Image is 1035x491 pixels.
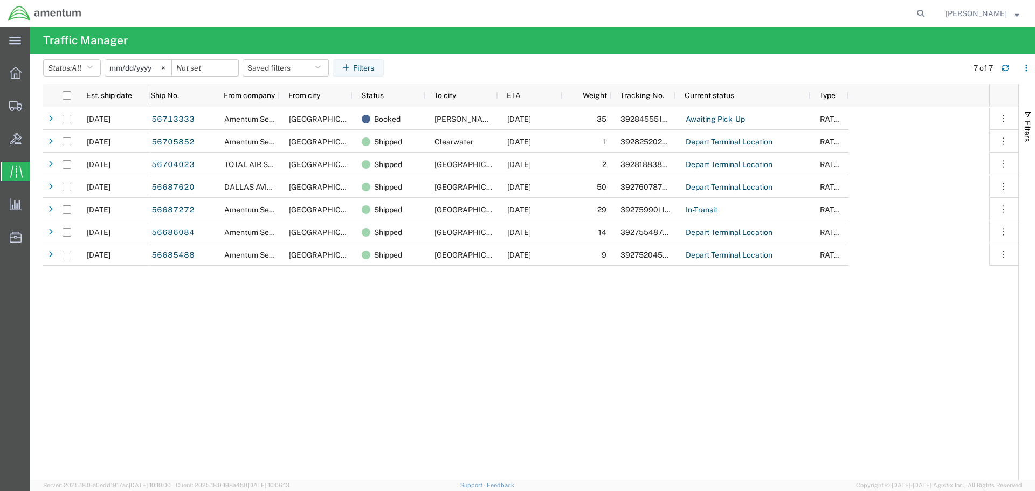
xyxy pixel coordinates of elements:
span: 09/04/2025 [507,160,531,169]
span: ARLINGTON [289,183,366,191]
span: YAZOO CITY [434,205,512,214]
span: RATED [820,137,844,146]
span: Shipped [374,198,402,221]
span: RATED [820,160,844,169]
span: Clearwater [434,137,473,146]
span: Filters [1023,121,1032,142]
span: Bobby Allison [946,8,1007,19]
span: Server: 2025.18.0-a0edd1917ac [43,482,171,488]
span: DALLAS AVIATION INC [224,183,305,191]
span: 09/02/2025 [87,228,111,237]
span: Current status [685,91,734,100]
span: 09/02/2025 [87,205,111,214]
h4: Traffic Manager [43,27,128,54]
span: 09/04/2025 [507,137,531,146]
a: Awaiting Pick-Up [685,111,746,128]
span: Shipped [374,244,402,266]
span: 392752045766 [620,251,677,259]
span: Fort Belvoir [434,183,512,191]
button: Status:All [43,59,101,77]
a: 56705852 [151,134,195,151]
a: 56685488 [151,247,195,264]
span: 09/04/2025 [507,251,531,259]
span: 50 [597,183,606,191]
span: Amentum Services, Inc. [224,251,305,259]
a: 56687620 [151,179,195,196]
span: 09/04/2025 [507,205,531,214]
a: Support [460,482,487,488]
span: Fort Belvoir [289,228,366,237]
span: ATLANTA [434,251,512,259]
a: Depart Terminal Location [685,247,773,264]
span: ETA [507,91,521,100]
span: PEACHTREE CITY [434,228,512,237]
span: RATED [820,183,844,191]
span: 29 [597,205,606,214]
span: 1 [603,137,606,146]
span: Ship No. [150,91,179,100]
span: MIAMI [289,160,366,169]
a: 56686084 [151,224,195,241]
span: 392755487876 [620,228,677,237]
span: Amentum Services, Inc. [224,205,305,214]
a: Depart Terminal Location [685,179,773,196]
span: Status [361,91,384,100]
span: Shipped [374,153,402,176]
span: Amentum Services, Inc. [224,137,305,146]
a: 56687272 [151,202,195,219]
span: Copyright © [DATE]-[DATE] Agistix Inc., All Rights Reserved [856,481,1022,490]
span: 09/03/2025 [87,160,111,169]
span: Fort Belvoir [289,115,366,123]
span: Weight [571,91,607,100]
span: 392825202426 [620,137,676,146]
span: Fort Belvoir [289,205,366,214]
span: 14 [598,228,606,237]
a: 56713333 [151,111,195,128]
img: logo [8,5,82,22]
button: [PERSON_NAME] [945,7,1020,20]
span: [DATE] 10:10:00 [129,482,171,488]
input: Not set [172,60,238,76]
a: Depart Terminal Location [685,156,773,174]
a: 56704023 [151,156,195,174]
span: Type [819,91,836,100]
button: Filters [333,59,384,77]
span: 09/04/2025 [87,115,111,123]
span: 09/02/2025 [87,183,111,191]
span: 35 [597,115,606,123]
span: Shipped [374,176,402,198]
span: RATED [820,251,844,259]
span: Client: 2025.18.0-198a450 [176,482,289,488]
span: Booked [374,108,401,130]
span: Shipped [374,130,402,153]
span: Tracking No. [620,91,664,100]
span: RATED [820,115,844,123]
span: Fort Belvoir [289,137,366,146]
span: Amentum Services, Inc. [224,228,305,237]
span: Shipped [374,221,402,244]
span: 09/10/2025 [507,115,531,123]
div: 7 of 7 [974,63,993,74]
a: In-Transit [685,202,718,219]
span: 9 [602,251,606,259]
span: 392759901126 [620,205,674,214]
span: Irving [434,115,496,123]
span: All [72,64,81,72]
input: Not set [105,60,171,76]
a: Feedback [487,482,514,488]
a: Depart Terminal Location [685,224,773,241]
span: 2 [602,160,606,169]
span: 392760787597 [620,183,676,191]
span: Est. ship date [86,91,132,100]
span: To city [434,91,456,100]
span: Fort Belvoir [434,160,512,169]
span: 09/02/2025 [87,251,111,259]
span: Amentum Services, Inc. [224,115,305,123]
span: RATED [820,205,844,214]
span: 392845551928 [620,115,676,123]
button: Saved filters [243,59,329,77]
span: RATED [820,228,844,237]
span: 09/05/2025 [507,183,531,191]
span: From city [288,91,320,100]
span: Fort Belvoir [289,251,366,259]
